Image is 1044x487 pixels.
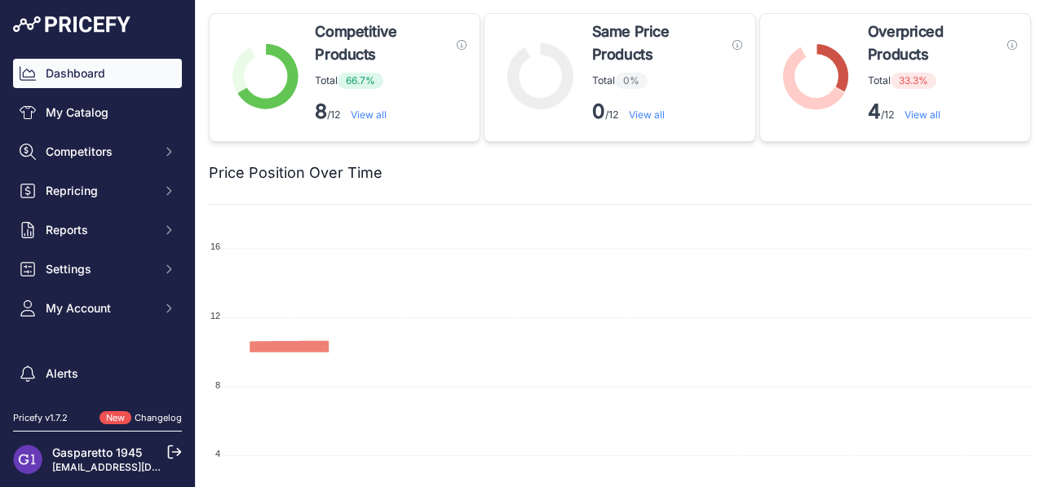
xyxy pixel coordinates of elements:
[46,144,153,160] span: Competitors
[315,73,467,89] p: Total
[46,222,153,238] span: Reports
[592,20,726,66] span: Same Price Products
[592,99,742,125] p: /12
[13,16,130,33] img: Pricefy Logo
[13,176,182,206] button: Repricing
[13,411,68,425] div: Pricefy v1.7.2
[351,108,387,121] a: View all
[13,59,182,88] a: Dashboard
[46,261,153,277] span: Settings
[215,380,220,390] tspan: 8
[46,183,153,199] span: Repricing
[13,137,182,166] button: Competitors
[210,311,220,321] tspan: 12
[905,108,940,121] a: View all
[891,73,936,89] span: 33.3%
[100,411,131,425] span: New
[315,20,450,66] span: Competitive Products
[13,215,182,245] button: Reports
[868,20,1001,66] span: Overpriced Products
[13,294,182,323] button: My Account
[46,300,153,317] span: My Account
[13,59,182,450] nav: Sidebar
[13,359,182,388] a: Alerts
[52,461,223,473] a: [EMAIL_ADDRESS][DOMAIN_NAME]
[215,449,220,458] tspan: 4
[209,162,383,184] h2: Price Position Over Time
[210,241,220,251] tspan: 16
[868,100,881,123] strong: 4
[13,98,182,127] a: My Catalog
[52,445,142,459] a: Gasparetto 1945
[592,73,742,89] p: Total
[338,73,383,89] span: 66.7%
[615,73,648,89] span: 0%
[315,99,467,125] p: /12
[135,412,182,423] a: Changelog
[13,255,182,284] button: Settings
[315,100,327,123] strong: 8
[868,73,1017,89] p: Total
[629,108,665,121] a: View all
[592,100,605,123] strong: 0
[868,99,1017,125] p: /12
